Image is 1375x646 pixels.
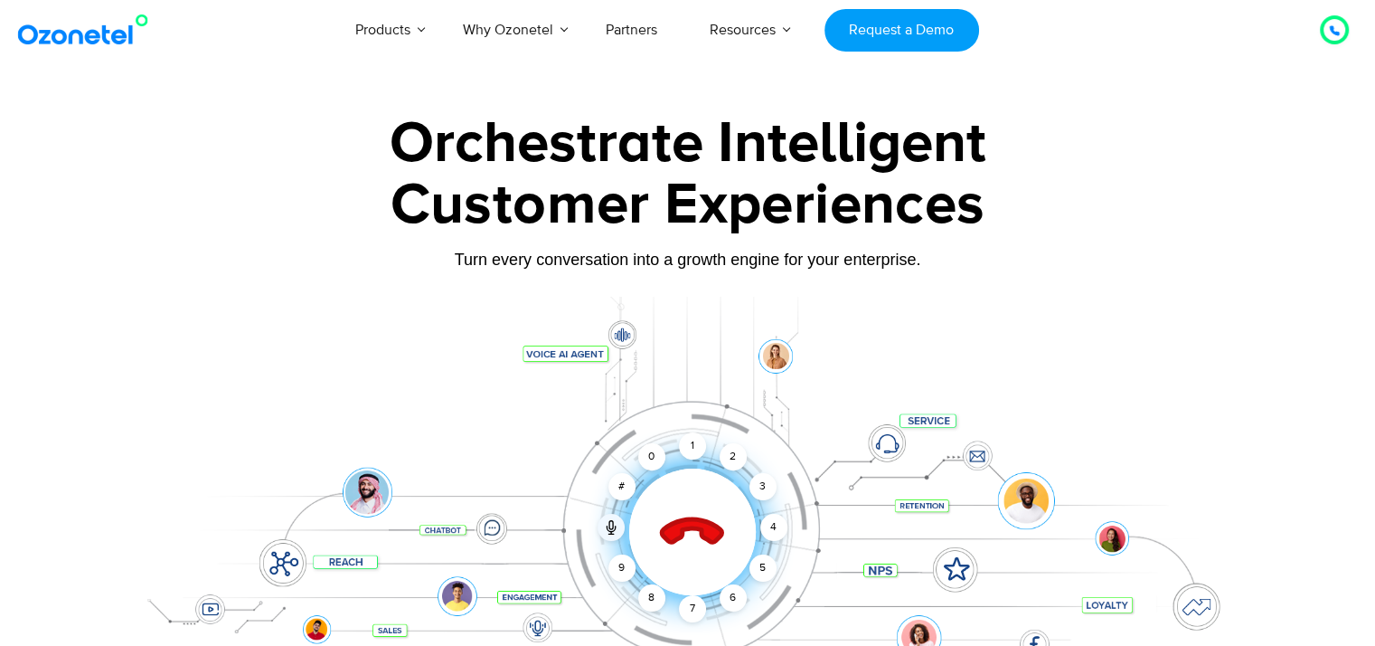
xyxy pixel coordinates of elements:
[720,584,747,612] div: 6
[123,162,1253,249] div: Customer Experiences
[760,514,787,541] div: 4
[638,443,665,470] div: 0
[720,443,747,470] div: 2
[749,473,776,500] div: 3
[824,9,979,52] a: Request a Demo
[679,595,706,622] div: 7
[608,555,636,582] div: 9
[638,584,665,612] div: 8
[123,115,1253,173] div: Orchestrate Intelligent
[123,250,1253,270] div: Turn every conversation into a growth engine for your enterprise.
[679,432,706,460] div: 1
[749,555,776,582] div: 5
[608,473,636,500] div: #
